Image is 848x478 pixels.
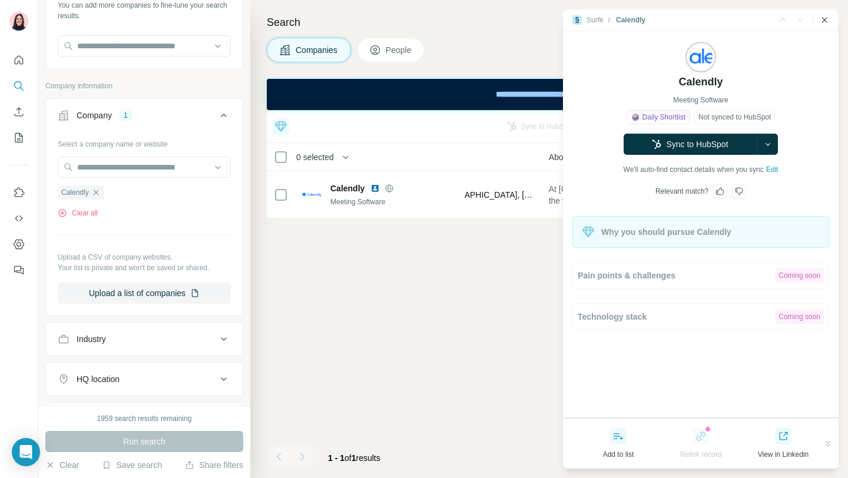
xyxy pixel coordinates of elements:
[58,283,231,304] button: Upload a list of companies
[587,15,604,25] div: Surfe
[601,226,731,238] span: Why you should pursue Calendly
[812,15,814,25] div: |
[352,453,356,463] span: 1
[572,15,582,25] img: Surfe Logo
[58,208,98,218] button: Clear all
[46,405,243,433] button: Annual revenue ($)
[97,413,192,424] div: 1959 search results remaining
[698,112,771,122] span: Not synced to HubSpot
[296,151,334,163] span: 0 selected
[185,459,243,471] button: Share filters
[267,79,834,110] iframe: Banner
[45,81,243,91] p: Company information
[616,15,645,25] div: Calendly
[578,311,647,323] span: Technology stack
[549,151,571,163] span: About
[432,189,535,201] span: [GEOGRAPHIC_DATA], [US_STATE]
[578,270,675,281] span: Pain points & challenges
[77,333,106,345] div: Industry
[680,449,722,460] span: Relink record
[119,110,132,121] div: 1
[624,134,757,155] button: Sync to HubSpot
[9,182,28,203] button: Use Surfe on LinkedIn
[9,12,28,31] img: Avatar
[573,304,829,330] button: Technology stackComing soon
[77,109,112,121] div: Company
[573,217,829,247] button: Why you should pursue Calendly
[624,164,764,175] span: We'll auto-find contact details when you sync
[328,453,344,463] span: 1 - 1
[58,134,231,150] div: Select a company name or website
[370,184,380,193] img: LinkedIn logo
[46,101,243,134] button: Company1
[58,263,231,273] p: Your list is private and won't be saved or shared.
[45,459,79,471] button: Clear
[9,101,28,122] button: Enrich CSV
[820,15,829,25] button: Close side panel
[330,182,365,194] span: Calendly
[642,112,685,122] span: Daily Shortlist
[302,192,321,197] img: Logo of Calendly
[549,183,723,207] span: At [GEOGRAPHIC_DATA], our vision is to take the work out of connecting with others so you can acc...
[673,95,728,105] span: Meeting Software
[655,186,708,197] div: Relevant match ?
[102,459,162,471] button: Save search
[9,260,28,281] button: Feedback
[9,75,28,97] button: Search
[328,453,380,463] span: results
[12,438,40,466] div: Open Intercom Messenger
[775,268,824,283] div: Coming soon
[608,15,610,25] li: /
[77,373,120,385] div: HQ location
[330,197,458,207] div: Meeting Software
[573,263,829,288] button: Pain points & challengesComing soon
[267,14,834,31] h4: Search
[9,49,28,71] button: Quick start
[758,449,809,460] span: View in Linkedin
[61,187,89,198] span: Calendly
[775,310,824,324] div: Coming soon
[344,453,352,463] span: of
[9,234,28,255] button: Dashboard
[46,365,243,393] button: HQ location
[603,449,634,460] span: Add to list
[678,74,723,90] span: Calendly
[46,325,243,353] button: Industry
[58,252,231,263] p: Upload a CSV of company websites.
[9,208,28,229] button: Use Surfe API
[386,44,413,56] span: People
[296,44,339,56] span: Companies
[632,114,639,121] img: check
[766,164,779,175] button: Edit
[9,127,28,148] button: My lists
